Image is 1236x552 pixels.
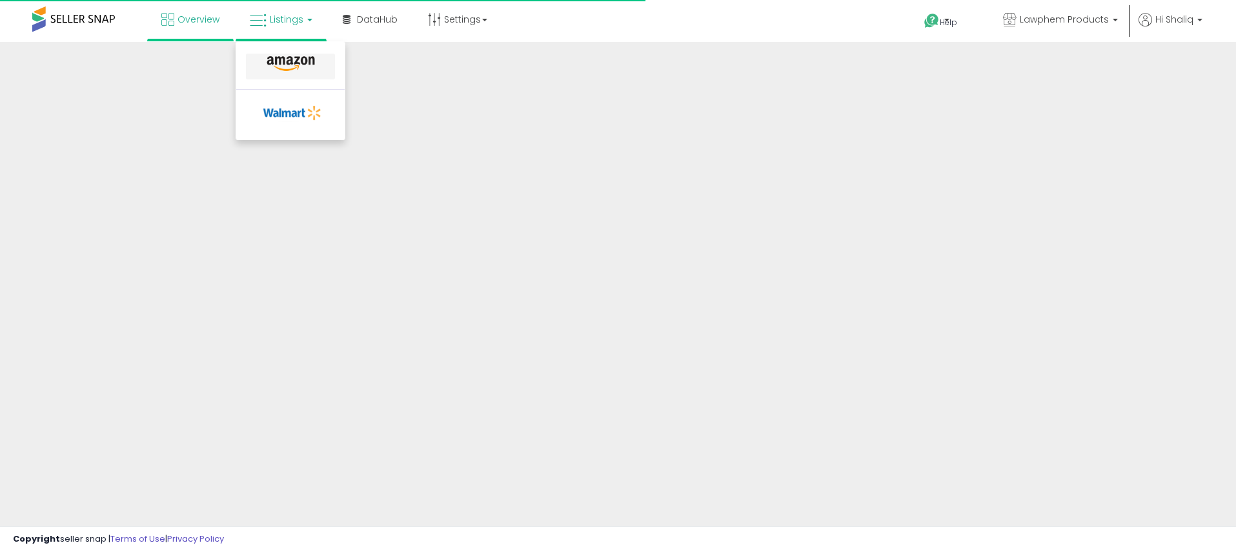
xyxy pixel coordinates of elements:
[13,533,60,545] strong: Copyright
[1155,13,1193,26] span: Hi Shaliq
[1020,13,1109,26] span: Lawphem Products
[940,17,957,28] span: Help
[177,13,219,26] span: Overview
[13,533,224,546] div: seller snap | |
[357,13,398,26] span: DataHub
[270,13,303,26] span: Listings
[167,533,224,545] a: Privacy Policy
[924,13,940,29] i: Get Help
[914,3,982,42] a: Help
[1139,13,1202,42] a: Hi Shaliq
[110,533,165,545] a: Terms of Use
